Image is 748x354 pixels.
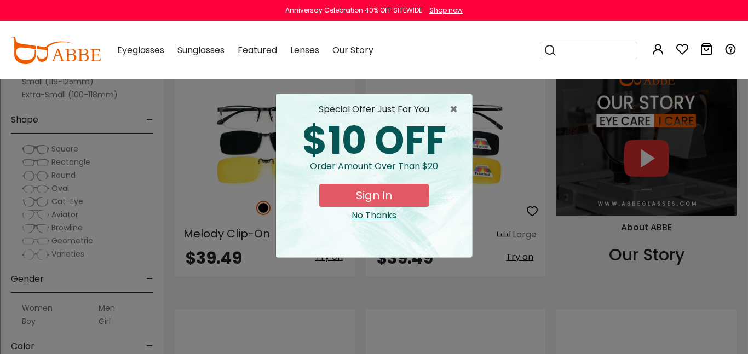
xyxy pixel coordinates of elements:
span: Our Story [332,44,373,56]
span: × [450,103,463,116]
div: Rename [4,63,744,73]
div: Move To ... [4,73,744,83]
div: Move To ... [4,24,744,34]
div: Order amount over than $20 [285,160,463,184]
span: Eyeglasses [117,44,164,56]
div: Anniversay Celebration 40% OFF SITEWIDE [285,5,422,15]
div: Delete [4,34,744,44]
div: Sort A > Z [4,4,744,14]
div: special offer just for you [285,103,463,116]
div: $10 OFF [285,121,463,160]
span: Lenses [290,44,319,56]
button: Close [450,103,463,116]
div: Sort New > Old [4,14,744,24]
img: abbeglasses.com [11,37,101,64]
div: Close [285,209,463,222]
a: Shop now [424,5,463,15]
span: Featured [238,44,277,56]
div: Options [4,44,744,54]
div: Shop now [429,5,463,15]
button: Sign In [319,184,429,207]
div: Sign out [4,54,744,63]
span: Sunglasses [177,44,225,56]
